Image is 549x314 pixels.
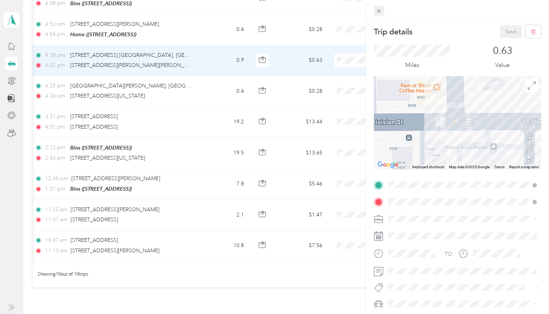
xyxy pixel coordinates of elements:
[412,164,444,170] button: Keyboard shortcuts
[494,165,505,169] a: Terms (opens in new tab)
[445,250,452,258] div: TO
[449,165,490,169] span: Map data ©2025 Google
[493,45,512,57] p: 0.63
[509,165,539,169] a: Report a map error
[405,61,419,70] p: Miles
[495,61,510,70] p: Value
[376,160,400,170] a: Open this area in Google Maps (opens a new window)
[374,27,412,37] p: Trip details
[507,272,549,314] iframe: Everlance-gr Chat Button Frame
[376,160,400,170] img: Google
